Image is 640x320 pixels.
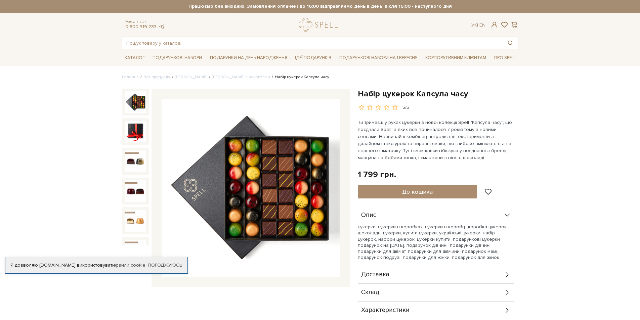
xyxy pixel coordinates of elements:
[125,19,165,24] span: Консультація:
[358,169,396,180] div: 1 799 грн.
[175,75,207,80] a: [PERSON_NAME]
[479,22,485,28] a: En
[207,53,290,63] a: Подарунки на День народження
[122,3,518,9] strong: Працюємо без вихідних. Замовлення оплачені до 16:00 відправляємо день в день, після 16:00 - насту...
[477,22,478,28] span: |
[5,262,187,268] div: Я дозволяю [DOMAIN_NAME] використовувати
[492,53,518,63] a: Про Spell
[212,75,270,80] a: [PERSON_NAME] з алкоголем
[361,307,410,313] span: Характеристики
[471,22,485,28] div: Ук
[337,52,420,63] a: Подарункові набори на 1 Вересня
[148,262,182,268] a: Погоджуюсь
[358,89,518,99] h1: Набір цукерок Капсула часу
[358,185,477,198] button: До кошика
[125,180,146,202] img: Набір цукерок Капсула часу
[503,37,518,49] button: Пошук товару у каталозі
[358,224,514,261] p: цукерки, цукерки в коробках, цукерки в коробці, коробка цукерок, шоколадні цукерки, купити цукерк...
[125,91,146,113] img: Набір цукерок Капсула часу
[125,24,157,30] a: 0 800 319 233
[125,210,146,231] img: Набір цукерок Капсула часу
[125,150,146,172] img: Набір цукерок Капсула часу
[270,74,329,80] li: Набір цукерок Капсула часу
[361,289,379,295] span: Склад
[122,75,139,80] a: Головна
[143,75,170,80] a: Вся продукція
[158,24,165,30] a: telegram
[402,188,433,195] span: До кошика
[299,18,341,32] a: logo
[122,37,503,49] input: Пошук товару у каталозі
[358,119,515,161] p: Ти тримаєш у руках цукерки з нової колекції Spell "Капсула часу", що поєднали Spell, з яких все п...
[162,99,340,277] img: Набір цукерок Капсула часу
[122,53,147,63] a: Каталог
[125,240,146,261] img: Набір цукерок Капсула часу
[292,53,334,63] a: Ідеї подарунків
[125,121,146,142] img: Набір цукерок Капсула часу
[402,104,409,111] div: 5/5
[361,212,376,218] span: Опис
[423,52,489,63] a: Корпоративним клієнтам
[361,272,389,278] span: Доставка
[115,262,145,268] a: файли cookie
[150,53,205,63] a: Подарункові набори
